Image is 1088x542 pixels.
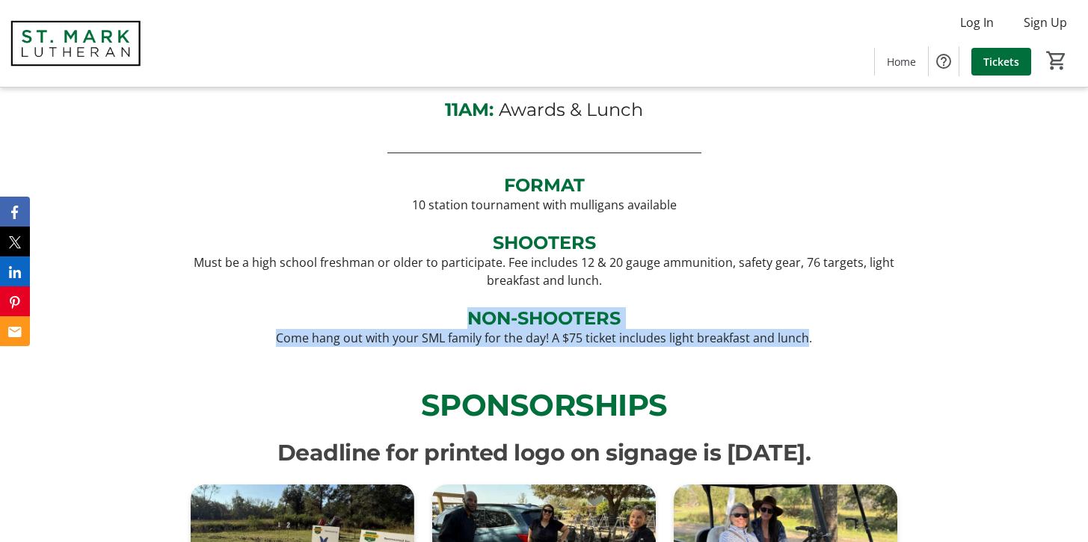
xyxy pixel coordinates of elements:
[9,6,142,81] img: St. Mark Lutheran School's Logo
[191,383,898,428] p: SPONSORSHIPS
[445,99,494,120] strong: 11AM:
[983,54,1019,70] span: Tickets
[948,10,1006,34] button: Log In
[191,253,898,289] p: Must be a high school freshman or older to participate. Fee includes 12 & 20 gauge ammunition, sa...
[971,48,1031,76] a: Tickets
[1012,10,1079,34] button: Sign Up
[887,54,916,70] span: Home
[1024,13,1067,31] span: Sign Up
[875,48,928,76] a: Home
[191,196,898,214] p: 10 station tournament with mulligans available
[960,13,994,31] span: Log In
[191,138,898,156] p: ____________________________________________________________
[493,232,596,253] strong: SHOOTERS
[929,46,959,76] button: Help
[277,439,811,466] span: Deadline for printed logo on signage is [DATE].
[1043,47,1070,74] button: Cart
[504,174,585,196] strong: FORMAT
[499,99,643,120] span: Awards & Lunch
[191,329,898,347] p: Come hang out with your SML family for the day! A $75 ticket includes light breakfast and lunch.
[467,307,621,329] strong: NON-SHOOTERS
